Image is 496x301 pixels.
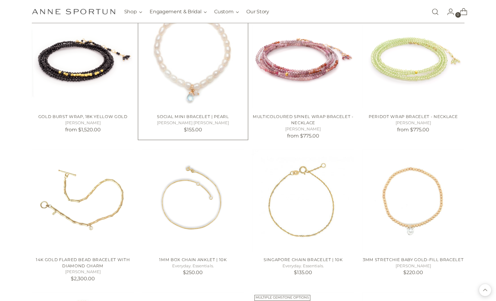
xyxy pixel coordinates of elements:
[32,120,134,126] h5: [PERSON_NAME]
[294,269,312,275] span: $135.00
[142,120,244,126] h5: [PERSON_NAME] [PERSON_NAME]
[362,6,464,109] a: Peridot Wrap Bracelet - Necklace
[403,269,423,275] span: $220.00
[362,263,464,269] h5: [PERSON_NAME]
[252,6,354,109] a: Multicoloured Spinel Wrap Bracelet - Necklace
[479,284,491,296] button: Back to top
[369,114,458,119] a: Peridot Wrap Bracelet - Necklace
[142,6,244,109] a: Social Mini Bracelet | Pearl
[362,120,464,126] h5: [PERSON_NAME]
[252,126,354,132] h5: [PERSON_NAME]
[253,114,354,125] a: Multicoloured Spinel Wrap Bracelet - Necklace
[264,257,343,262] a: Singapore Chain Bracelet | 10K
[38,114,128,119] a: Gold Burst Wrap, 18K Yellow Gold
[183,269,203,275] span: $250.00
[252,150,354,252] a: Singapore Chain Bracelet | 10K
[362,150,464,252] a: 3mm Stretchie Baby Gold-Fill Bracelet
[32,269,134,275] h5: [PERSON_NAME]
[142,150,244,252] a: 1mm Box Chain Anklet | 10k
[159,257,227,262] a: 1mm Box Chain Anklet | 10k
[252,263,354,269] h5: Everyday. Essentials.
[124,5,142,19] button: Shop
[32,150,134,252] a: 14k Gold Flared Bead Bracelet with Diamond Charm
[157,114,229,119] a: Social Mini Bracelet | Pearl
[362,126,464,134] p: from $775.00
[32,126,134,134] p: from $1,520.00
[36,257,130,268] a: 14k Gold Flared Bead Bracelet with Diamond Charm
[455,6,467,18] a: Open cart modal
[442,6,454,18] a: Go to the account page
[32,6,134,109] a: Gold Burst Wrap, 18K Yellow Gold
[150,5,207,19] button: Engagement & Bridal
[246,5,269,19] a: Our Story
[32,9,115,15] a: Anne Sportun Fine Jewellery
[429,6,441,18] a: Open search modal
[214,5,239,19] button: Custom
[363,257,464,262] a: 3mm Stretchie Baby Gold-Fill Bracelet
[455,12,461,18] span: 0
[142,263,244,269] h5: Everyday. Essentials.
[184,127,202,133] span: $155.00
[252,132,354,140] p: from $775.00
[71,276,95,282] span: $2,300.00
